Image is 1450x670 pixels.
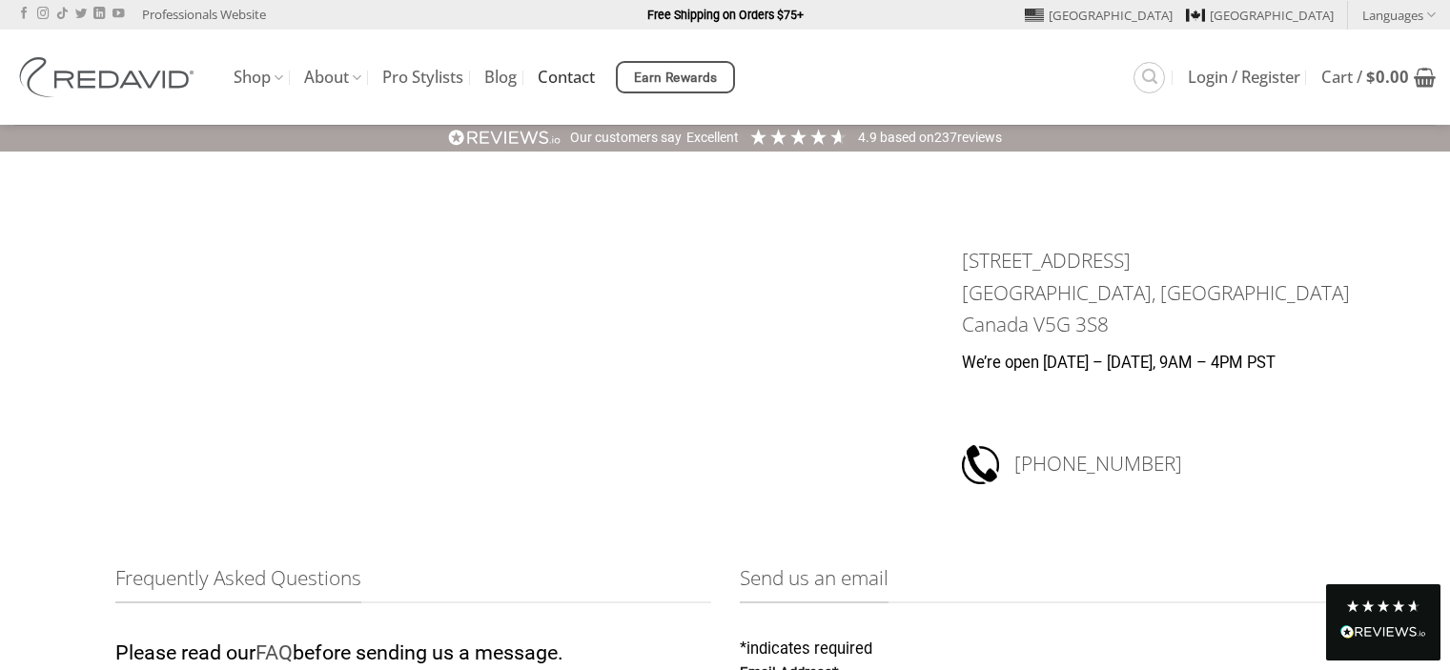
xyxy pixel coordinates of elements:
[14,57,205,97] img: REDAVID Salon Products | United States
[115,562,361,603] span: Frequently Asked Questions
[37,8,49,21] a: Follow on Instagram
[1326,584,1440,660] div: Read All Reviews
[112,8,124,21] a: Follow on YouTube
[1366,66,1409,88] bdi: 0.00
[538,60,595,94] a: Contact
[1340,625,1426,639] img: REVIEWS.io
[1133,62,1165,93] a: Search
[934,130,957,145] span: 237
[1366,66,1376,88] span: $
[740,562,888,603] span: Send us an email
[484,60,517,94] a: Blog
[1340,621,1426,646] div: Read All Reviews
[962,351,1358,376] p: We’re open [DATE] – [DATE], 9AM – 4PM PST
[234,59,283,96] a: Shop
[255,640,293,664] a: FAQ
[880,130,934,145] span: Based on
[1186,1,1334,30] a: [GEOGRAPHIC_DATA]
[382,60,463,94] a: Pro Stylists
[93,8,105,21] a: Follow on LinkedIn
[616,61,735,93] a: Earn Rewards
[448,129,561,147] img: REVIEWS.io
[957,130,1002,145] span: reviews
[1014,442,1358,486] h3: [PHONE_NUMBER]
[18,8,30,21] a: Follow on Facebook
[1321,56,1436,98] a: View cart
[1188,70,1300,85] span: Login / Register
[1025,1,1173,30] a: [GEOGRAPHIC_DATA]
[686,129,739,148] div: Excellent
[570,129,682,148] div: Our customers say
[1321,70,1409,85] span: Cart /
[1362,1,1436,29] a: Languages
[740,637,1336,662] div: indicates required
[634,68,718,89] span: Earn Rewards
[56,8,68,21] a: Follow on TikTok
[748,127,848,147] div: 4.92 Stars
[647,8,804,22] strong: Free Shipping on Orders $75+
[304,59,361,96] a: About
[75,8,87,21] a: Follow on Twitter
[858,130,880,145] span: 4.9
[1188,60,1300,94] a: Login / Register
[962,245,1358,340] h3: [STREET_ADDRESS] [GEOGRAPHIC_DATA], [GEOGRAPHIC_DATA] Canada V5G 3S8
[1345,599,1421,614] div: 4.8 Stars
[115,637,711,670] p: Please read our before sending us a message.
